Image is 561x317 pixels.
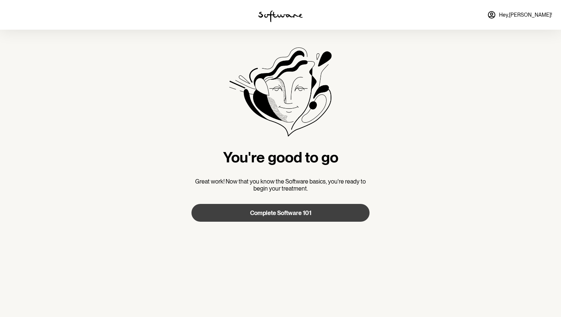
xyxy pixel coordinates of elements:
[191,148,370,166] h2: You're good to go
[250,209,311,217] span: Complete Software 101
[483,6,557,24] a: Hey,[PERSON_NAME]!
[499,12,552,18] span: Hey, [PERSON_NAME] !
[191,178,370,192] p: Great work! Now that you know the Software basics, you're ready to begin your treatment.
[229,47,332,136] img: made-for-you.360a04f8e4dae77840f6.png
[258,10,303,22] img: software logo
[191,204,370,222] button: Complete Software 101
